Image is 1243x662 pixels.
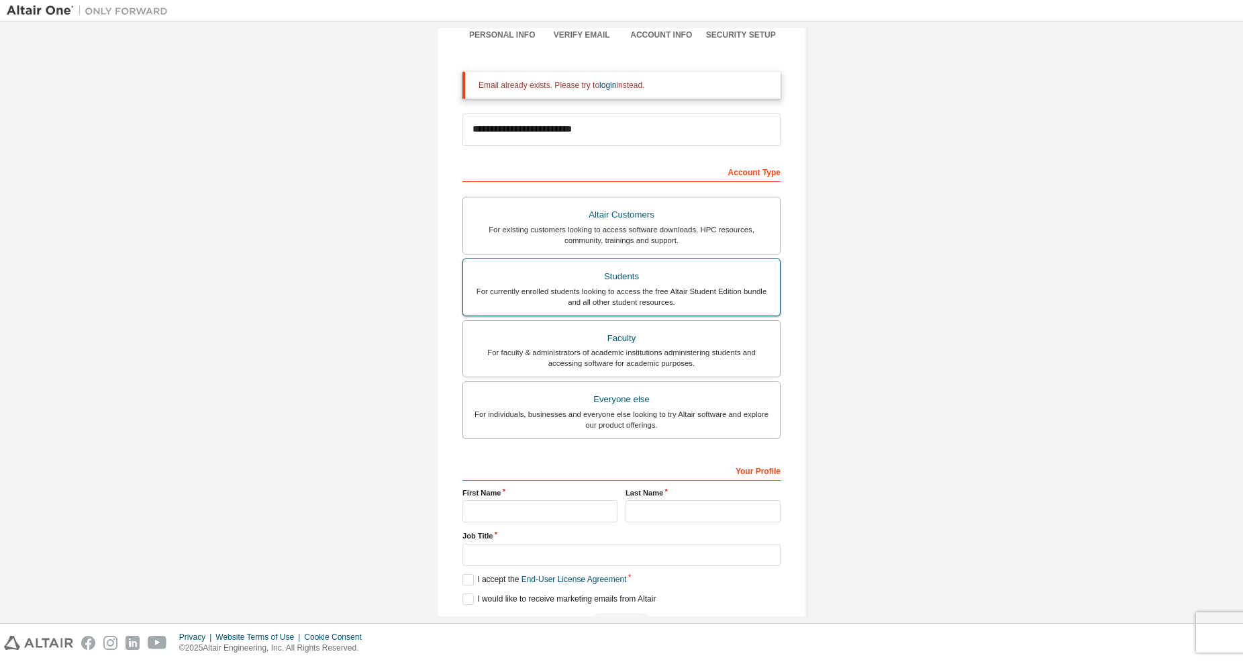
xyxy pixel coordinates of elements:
img: altair_logo.svg [4,636,73,650]
div: For currently enrolled students looking to access the free Altair Student Edition bundle and all ... [471,286,772,308]
div: Website Terms of Use [215,632,304,643]
label: Last Name [626,487,781,498]
div: Account Info [621,30,701,40]
div: Email already exists. Please try to instead. [479,80,770,91]
a: End-User License Agreement [521,575,627,584]
div: Personal Info [462,30,542,40]
div: Privacy [179,632,215,643]
img: instagram.svg [103,636,117,650]
img: facebook.svg [81,636,95,650]
div: Security Setup [701,30,781,40]
div: Email already exists [462,613,781,633]
label: First Name [462,487,617,498]
div: For existing customers looking to access software downloads, HPC resources, community, trainings ... [471,224,772,246]
div: Verify Email [542,30,622,40]
p: © 2025 Altair Engineering, Inc. All Rights Reserved. [179,643,370,654]
div: Everyone else [471,390,772,409]
img: youtube.svg [148,636,167,650]
div: For individuals, businesses and everyone else looking to try Altair software and explore our prod... [471,409,772,430]
div: Students [471,267,772,286]
div: Account Type [462,160,781,182]
label: I accept the [462,574,626,585]
img: Altair One [7,4,175,17]
div: Faculty [471,329,772,348]
div: Your Profile [462,459,781,481]
div: Cookie Consent [304,632,369,643]
label: Job Title [462,530,781,541]
img: linkedin.svg [126,636,140,650]
div: Altair Customers [471,205,772,224]
label: I would like to receive marketing emails from Altair [462,594,656,605]
a: login [599,81,616,90]
div: For faculty & administrators of academic institutions administering students and accessing softwa... [471,347,772,369]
